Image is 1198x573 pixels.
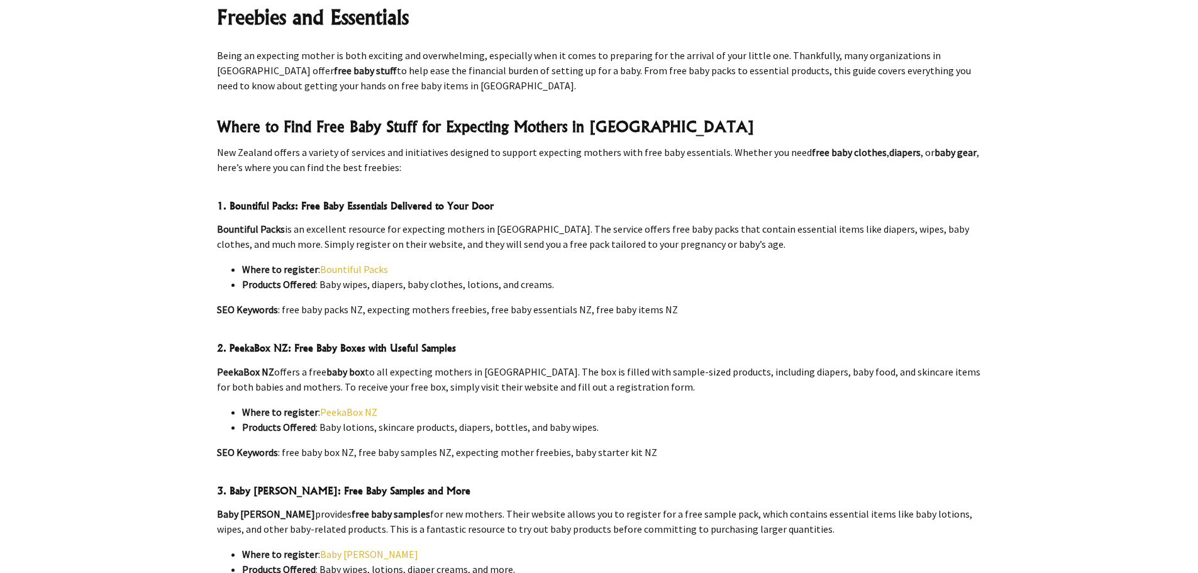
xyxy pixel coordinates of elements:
[217,506,982,537] p: provides for new mothers. Their website allows you to register for a free sample pack, which cont...
[217,199,494,212] strong: 1. Bountiful Packs: Free Baby Essentials Delivered to Your Door
[242,421,316,433] strong: Products Offered
[242,406,318,418] strong: Where to register
[889,146,921,159] strong: diapers
[217,445,982,460] p: : free baby box NZ, free baby samples NZ, expecting mother freebies, baby starter kit NZ
[242,278,316,291] strong: Products Offered
[217,364,982,394] p: offers a free to all expecting mothers in [GEOGRAPHIC_DATA]. The box is filled with sample-sized ...
[217,303,278,316] strong: SEO Keywords
[217,508,315,520] strong: Baby [PERSON_NAME]
[242,277,982,292] li: : Baby wipes, diapers, baby clothes, lotions, and creams.
[217,365,274,378] strong: PeekaBox NZ
[217,484,470,497] strong: 3. Baby [PERSON_NAME]: Free Baby Samples and More
[242,263,318,275] strong: Where to register
[217,221,982,252] p: is an excellent resource for expecting mothers in [GEOGRAPHIC_DATA]. The service offers free baby...
[242,404,982,420] li: :
[326,365,365,378] strong: baby box
[217,446,278,459] strong: SEO Keywords
[217,117,754,136] strong: Where to Find Free Baby Stuff for Expecting Mothers in [GEOGRAPHIC_DATA]
[935,146,977,159] strong: baby gear
[217,342,456,354] strong: 2. PeekaBox NZ: Free Baby Boxes with Useful Samples
[320,406,377,418] a: PeekaBox NZ
[352,508,430,520] strong: free baby samples
[242,420,982,435] li: : Baby lotions, skincare products, diapers, bottles, and baby wipes.
[242,548,318,560] strong: Where to register
[334,64,397,77] strong: free baby stuff
[217,48,982,93] p: Being an expecting mother is both exciting and overwhelming, especially when it comes to preparin...
[320,548,418,560] a: Baby [PERSON_NAME]
[217,145,982,175] p: New Zealand offers a variety of services and initiatives designed to support expecting mothers wi...
[242,547,982,562] li: :
[217,223,285,235] strong: Bountiful Packs
[320,263,388,275] a: Bountiful Packs
[217,302,982,317] p: : free baby packs NZ, expecting mothers freebies, free baby essentials NZ, free baby items NZ
[812,146,887,159] strong: free baby clothes
[242,262,982,277] li: :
